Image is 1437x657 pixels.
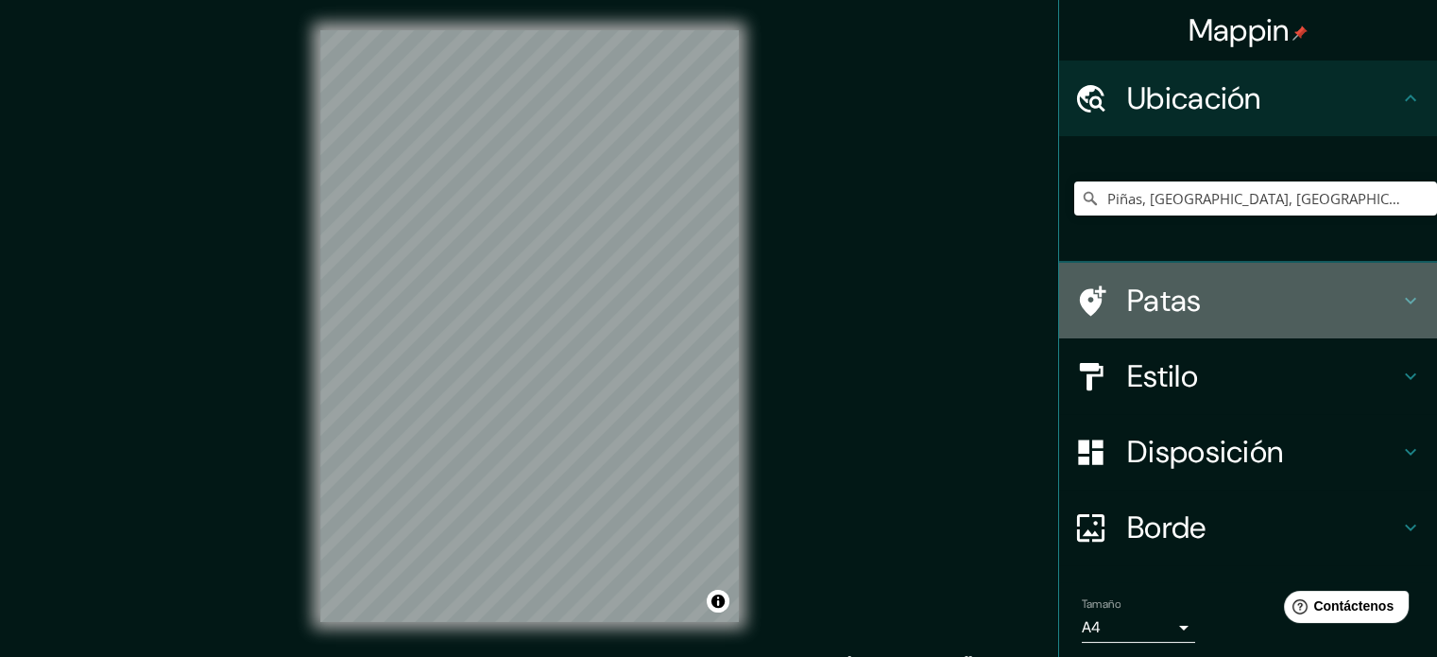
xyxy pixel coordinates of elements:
font: Disposición [1127,432,1283,472]
img: pin-icon.png [1292,26,1308,41]
font: Patas [1127,281,1202,320]
font: Borde [1127,508,1206,547]
input: Elige tu ciudad o zona [1074,182,1437,216]
font: A4 [1082,617,1101,637]
div: Disposición [1059,414,1437,490]
font: Tamaño [1082,596,1121,612]
font: Ubicación [1127,78,1261,118]
div: Estilo [1059,338,1437,414]
button: Activar o desactivar atribución [707,590,729,613]
font: Mappin [1189,10,1290,50]
canvas: Mapa [320,30,739,622]
div: A4 [1082,613,1195,643]
font: Estilo [1127,356,1198,396]
div: Borde [1059,490,1437,565]
div: Ubicación [1059,61,1437,136]
div: Patas [1059,263,1437,338]
iframe: Lanzador de widgets de ayuda [1269,583,1416,636]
